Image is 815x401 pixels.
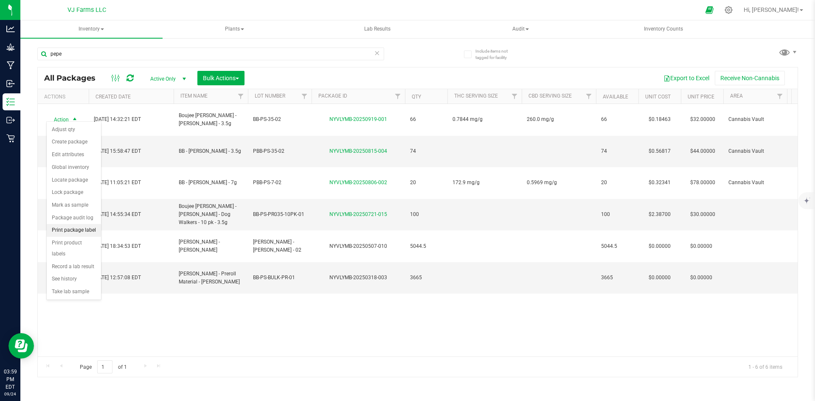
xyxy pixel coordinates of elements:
[688,94,714,100] a: Unit Price
[601,274,633,282] span: 3665
[329,148,387,154] a: NYVLYMB-20250815-004
[528,93,572,99] a: CBD Serving Size
[47,286,101,298] li: Take lab sample
[686,145,719,157] span: $44.00000
[742,360,789,373] span: 1 - 6 of 6 items
[686,240,717,252] span: $0.00000
[94,179,141,187] span: [DATE] 11:05:21 EDT
[329,211,387,217] a: NYVLYMB-20250721-015
[638,104,681,136] td: $0.18463
[6,25,15,33] inline-svg: Analytics
[730,93,743,99] a: Area
[94,242,141,250] span: [DATE] 18:34:53 EDT
[475,48,518,61] span: Include items not tagged for facility
[601,115,633,123] span: 66
[180,93,208,99] a: Item Name
[73,360,134,373] span: Page of 1
[686,113,719,126] span: $32.00000
[582,89,596,104] a: Filter
[67,6,106,14] span: VJ Farms LLC
[593,20,735,38] a: Inventory Counts
[410,274,442,282] span: 3665
[645,94,671,100] a: Unit Cost
[450,20,592,38] a: Audit
[253,238,306,254] span: [PERSON_NAME] - [PERSON_NAME] - 02
[96,94,131,100] a: Created Date
[179,202,243,227] span: Boujee [PERSON_NAME] - [PERSON_NAME] - Dog Walkers - 10 pk - 3.5g
[632,25,694,33] span: Inventory Counts
[310,274,406,282] div: NYVLYMB-20250318-003
[47,199,101,212] li: Mark as sample
[46,114,69,126] span: Action
[310,242,406,250] div: NYVLYMB-20250507-010
[47,174,101,187] li: Locate package
[253,147,306,155] span: PBB-PS-35-02
[47,212,101,224] li: Package audit log
[686,272,717,284] span: $0.00000
[234,89,248,104] a: Filter
[450,21,591,38] span: Audit
[47,149,101,161] li: Edit attributes
[6,61,15,70] inline-svg: Manufacturing
[4,391,17,397] p: 09/24
[723,6,734,14] div: Manage settings
[97,360,112,373] input: 1
[329,179,387,185] a: NYVLYMB-20250806-002
[410,147,442,155] span: 74
[638,136,681,168] td: $0.56817
[638,167,681,199] td: $0.32341
[20,20,163,38] a: Inventory
[253,210,306,219] span: BB-PS-PR035-10PK-01
[601,242,633,250] span: 5044.5
[410,242,442,250] span: 5044.5
[163,20,306,38] a: Plants
[686,208,719,221] span: $30.00000
[410,210,442,219] span: 100
[47,161,101,174] li: Global inventory
[410,115,442,123] span: 66
[47,261,101,273] li: Record a lab result
[601,147,633,155] span: 74
[47,237,101,260] li: Print product labels
[179,112,243,128] span: Boujee [PERSON_NAME] - [PERSON_NAME] - 3.5g
[47,123,101,136] li: Adjust qty
[253,274,306,282] span: BB-PS-BULK-PR-01
[197,71,244,85] button: Bulk Actions
[6,116,15,124] inline-svg: Outbound
[601,210,633,219] span: 100
[44,73,104,83] span: All Packages
[4,368,17,391] p: 03:59 PM EDT
[94,147,141,155] span: [DATE] 15:58:47 EDT
[329,116,387,122] a: NYVLYMB-20250919-001
[728,147,782,155] span: Cannabis Vault
[298,89,312,104] a: Filter
[70,114,80,126] span: select
[47,224,101,237] li: Print package label
[8,333,34,359] iframe: Resource center
[715,71,785,85] button: Receive Non-Cannabis
[603,94,628,100] a: Available
[412,94,421,100] a: Qty
[6,98,15,106] inline-svg: Inventory
[601,179,633,187] span: 20
[638,230,681,262] td: $0.00000
[391,89,405,104] a: Filter
[452,115,517,123] span: 0.7844 mg/g
[94,210,141,219] span: [DATE] 14:55:34 EDT
[179,238,243,254] span: [PERSON_NAME] - [PERSON_NAME]
[179,147,243,155] span: BB - [PERSON_NAME] - 3.5g
[638,199,681,231] td: $2.38700
[773,89,787,104] a: Filter
[686,177,719,189] span: $78.00000
[253,179,306,187] span: PBB-PS-7-02
[658,71,715,85] button: Export to Excel
[6,43,15,51] inline-svg: Grow
[6,79,15,88] inline-svg: Inbound
[353,25,402,33] span: Lab Results
[47,186,101,199] li: Lock package
[452,179,517,187] span: 172.9 mg/g
[6,134,15,143] inline-svg: Retail
[744,6,799,13] span: Hi, [PERSON_NAME]!
[454,93,498,99] a: THC Serving Size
